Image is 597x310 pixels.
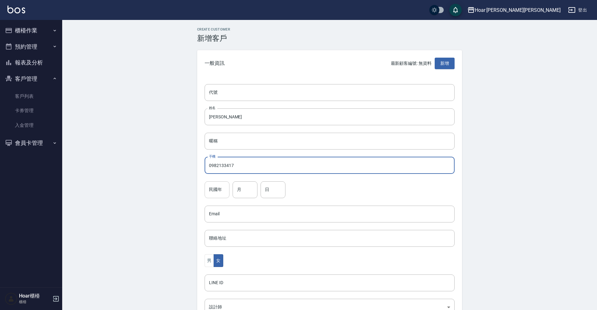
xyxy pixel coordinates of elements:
button: 報表及分析 [2,55,60,71]
a: 卡券管理 [2,103,60,118]
button: 女 [214,254,223,267]
button: 櫃檯作業 [2,22,60,39]
button: save [449,4,462,16]
button: 男 [205,254,214,267]
label: 姓名 [209,106,215,110]
h5: Hoar櫃檯 [19,293,51,299]
img: Person [5,293,17,305]
button: 會員卡管理 [2,135,60,151]
a: 入金管理 [2,118,60,132]
div: Hoar [PERSON_NAME][PERSON_NAME] [475,6,561,14]
a: 客戶列表 [2,89,60,103]
button: 新增 [435,58,455,69]
button: 客戶管理 [2,71,60,87]
label: 手機 [209,154,215,159]
h3: 新增客戶 [197,34,462,43]
button: 預約管理 [2,39,60,55]
p: 櫃檯 [19,299,51,305]
span: 一般資訊 [205,60,224,66]
h2: Create Customer [197,27,462,31]
img: Logo [7,6,25,13]
p: 最新顧客編號: 無資料 [391,60,432,67]
button: Hoar [PERSON_NAME][PERSON_NAME] [465,4,563,17]
button: 登出 [566,4,590,16]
